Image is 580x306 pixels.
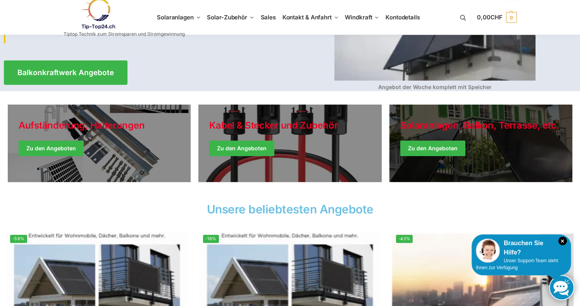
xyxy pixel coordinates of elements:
img: Customer service [476,239,500,263]
i: Schließen [558,237,567,245]
strong: Angebot der Woche komplett mit Speicher [378,84,492,90]
span: Solar-Zubehör [207,14,247,21]
a: Holiday Style [198,105,381,182]
span: Sales [261,14,276,21]
span: CHF [491,14,503,21]
span: Solaranlagen [157,14,194,21]
a: Winter Jackets [389,105,572,182]
a: Balkonkraftwerk Angebote [4,60,127,85]
a: 0,00CHF 0 [477,6,516,29]
span: Kontodetails [386,14,420,21]
h2: Unsere beliebtesten Angebote [4,203,576,215]
span: Kontakt & Anfahrt [282,14,332,21]
span: Unser Support-Team steht Ihnen zur Verfügung [476,258,558,270]
span: Windkraft [345,14,372,21]
span: 0 [506,12,517,23]
div: Brauchen Sie Hilfe? [476,239,567,257]
span: 0,00 [477,14,502,21]
p: Tiptop Technik zum Stromsparen und Stromgewinnung [64,32,185,36]
a: Holiday Style [8,105,191,182]
span: Balkonkraftwerk Angebote [17,69,114,76]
